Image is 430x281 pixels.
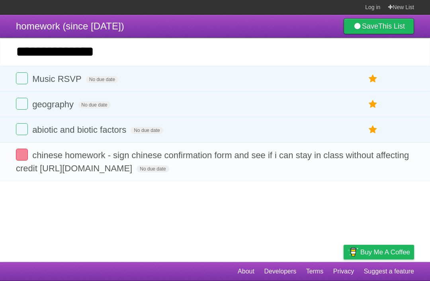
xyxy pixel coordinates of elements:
[365,72,381,85] label: Star task
[137,165,169,172] span: No due date
[306,264,324,279] a: Terms
[131,127,163,134] span: No due date
[344,245,414,260] a: Buy me a coffee
[344,18,414,34] a: SaveThis List
[348,245,358,259] img: Buy me a coffee
[32,74,83,84] span: Music RSVP
[16,72,28,84] label: Done
[16,21,124,31] span: homework (since [DATE])
[16,123,28,135] label: Done
[78,101,110,109] span: No due date
[365,123,381,136] label: Star task
[360,245,410,259] span: Buy me a coffee
[264,264,296,279] a: Developers
[32,125,128,135] span: abiotic and biotic factors
[86,76,118,83] span: No due date
[364,264,414,279] a: Suggest a feature
[16,98,28,110] label: Done
[238,264,254,279] a: About
[333,264,354,279] a: Privacy
[32,99,76,109] span: geography
[365,98,381,111] label: Star task
[16,149,28,161] label: Done
[16,150,409,173] span: chinese homework - sign chinese confirmation form and see if i can stay in class without affectin...
[378,22,405,30] b: This List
